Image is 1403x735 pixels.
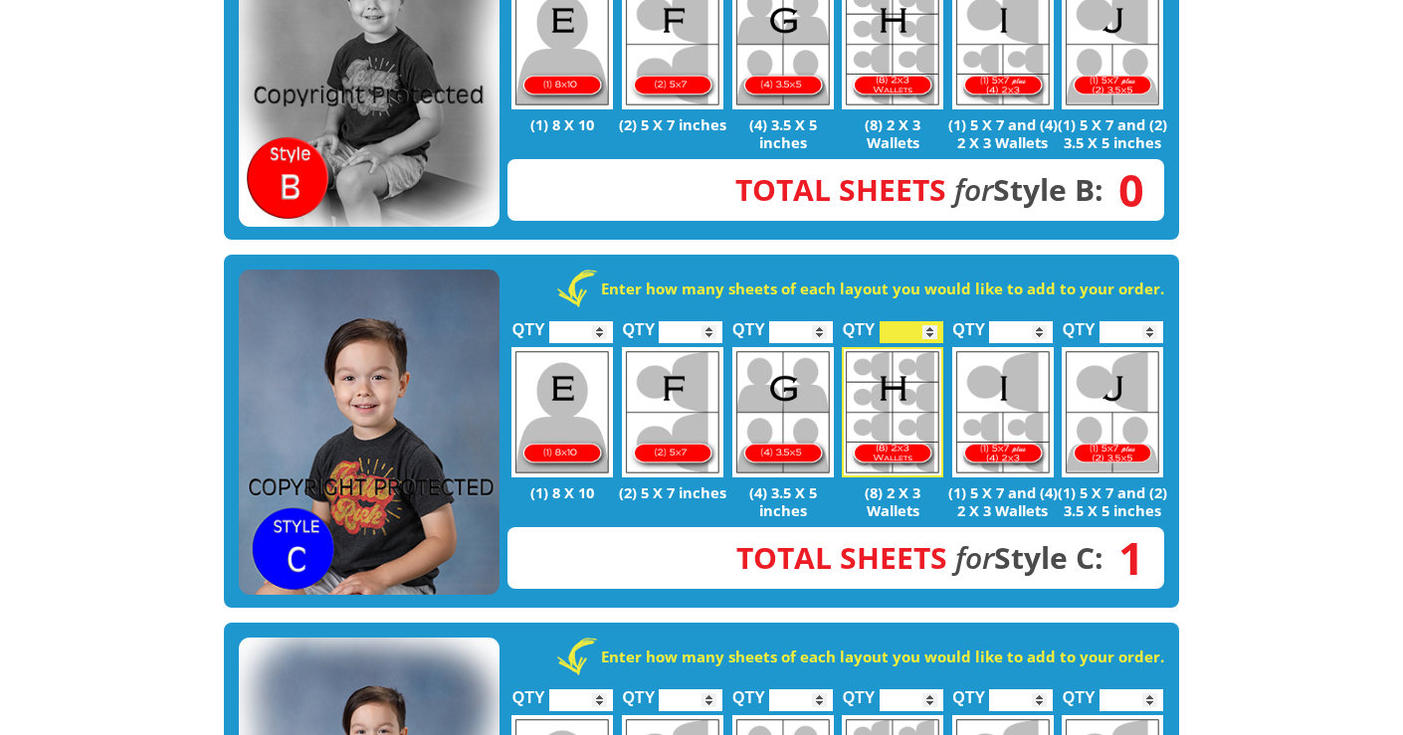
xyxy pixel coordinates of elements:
[838,483,948,519] p: (8) 2 X 3 Wallets
[947,115,1058,151] p: (1) 5 X 7 and (4) 2 X 3 Wallets
[618,483,728,501] p: (2) 5 X 7 inches
[622,667,655,716] label: QTY
[507,483,618,501] p: (1) 8 X 10
[1063,667,1096,716] label: QTY
[622,299,655,348] label: QTY
[622,347,723,477] img: F
[1063,299,1096,348] label: QTY
[1103,547,1144,569] span: 1
[1058,483,1168,519] p: (1) 5 X 7 and (2) 3.5 X 5 inches
[736,537,947,578] span: Total Sheets
[601,278,1164,298] strong: Enter how many sheets of each layout you would like to add to your order.
[618,115,728,133] p: (2) 5 X 7 inches
[1058,115,1168,151] p: (1) 5 X 7 and (2) 3.5 X 5 inches
[955,537,994,578] em: for
[601,646,1164,666] strong: Enter how many sheets of each layout you would like to add to your order.
[838,115,948,151] p: (8) 2 X 3 Wallets
[952,667,985,716] label: QTY
[843,667,876,716] label: QTY
[239,270,500,596] img: STYLE C
[727,483,838,519] p: (4) 3.5 X 5 inches
[1062,347,1163,477] img: J
[736,537,1103,578] strong: Style C:
[843,299,876,348] label: QTY
[507,115,618,133] p: (1) 8 X 10
[952,299,985,348] label: QTY
[512,667,545,716] label: QTY
[732,299,765,348] label: QTY
[732,347,834,477] img: G
[512,299,545,348] label: QTY
[947,483,1058,519] p: (1) 5 X 7 and (4) 2 X 3 Wallets
[511,347,613,477] img: E
[727,115,838,151] p: (4) 3.5 X 5 inches
[1103,179,1144,201] span: 0
[954,169,993,210] em: for
[735,169,1103,210] strong: Style B:
[732,667,765,716] label: QTY
[842,347,943,477] img: H
[952,347,1054,477] img: I
[735,169,946,210] span: Total Sheets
